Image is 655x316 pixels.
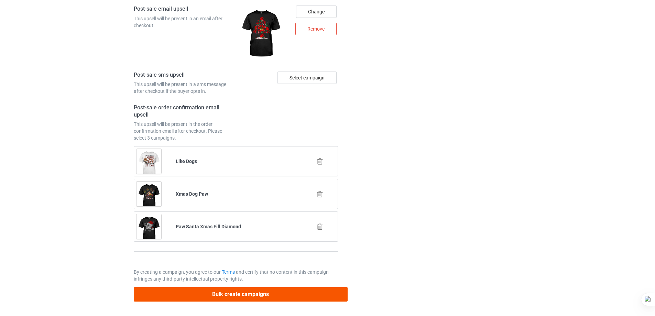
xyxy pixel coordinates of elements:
button: Bulk create campaigns [134,287,348,301]
h4: Post-sale sms upsell [134,72,233,79]
p: By creating a campaign, you agree to our and certify that no content in this campaign infringes a... [134,269,338,282]
div: This upsell will be present in the order confirmation email after checkout. Please select 3 campa... [134,121,233,141]
h4: Post-sale email upsell [134,6,233,13]
b: Xmas Dog Paw [176,191,208,197]
div: Remove [295,23,337,35]
div: This upsell will be present in an email after checkout. [134,15,233,29]
b: Like Dogs [176,159,197,164]
a: Terms [222,269,235,275]
h4: Post-sale order confirmation email upsell [134,104,233,118]
div: Select campaign [277,72,337,84]
div: This upsell will be present in a sms message after checkout if the buyer opts in. [134,81,233,95]
div: Change [296,6,337,18]
b: Paw Santa Xmas Fill Diamond [176,224,241,229]
img: regular.jpg [238,6,283,62]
